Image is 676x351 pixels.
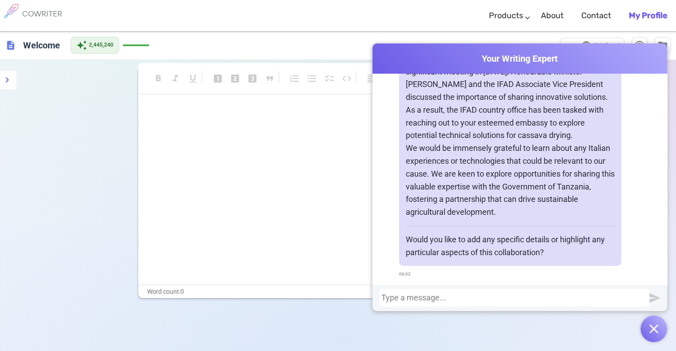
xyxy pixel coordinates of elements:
p: We would be immensely grateful to learn about any Italian experiences or technologies that could ... [406,142,615,219]
span: 2,445,240 [89,41,113,50]
div: Word count: 0 [138,285,538,298]
span: 06:02 [399,268,411,281]
p: Would you like to add any specific details or highlight any particular aspects of this collaborat... [406,233,615,259]
span: format_list_numbered [289,73,300,84]
span: help_outline [634,40,645,51]
span: format_underlined [188,73,198,84]
a: About [541,3,564,29]
button: Manage Documents [655,37,671,53]
span: looks_one [212,73,223,84]
a: Contact [581,3,611,29]
span: Web Search [593,41,621,50]
button: Help & Shortcuts [632,37,648,53]
span: format_italic [170,73,181,84]
img: Open chat [649,324,658,333]
span: format_align_left [366,73,377,84]
span: checklist [324,73,335,84]
span: format_bold [153,73,164,84]
span: description [5,40,16,51]
span: looks_3 [247,73,258,84]
span: Your Writing Expert [372,52,667,65]
span: code [341,73,352,84]
span: looks_two [230,73,240,84]
span: format_quote [264,73,275,84]
a: My Profile [629,3,667,29]
a: Products [489,3,523,29]
span: format_list_bulleted [307,73,317,84]
h6: Click to edit title [20,36,64,54]
span: language [581,40,592,51]
h6: COWRITER [22,10,62,18]
span: auto_awesome [76,40,87,51]
img: Send [649,292,660,304]
span: folder [657,40,668,51]
b: My Profile [629,11,667,20]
